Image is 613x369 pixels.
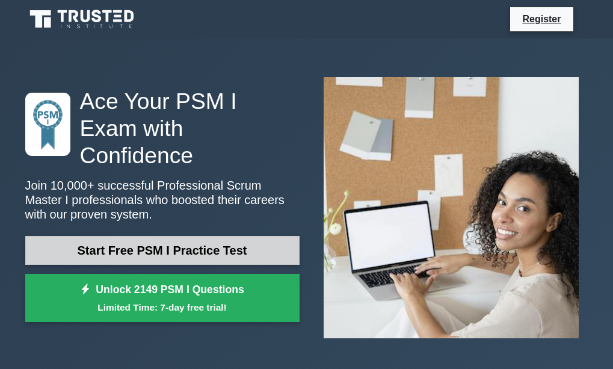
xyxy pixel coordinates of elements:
[25,236,300,265] a: Start Free PSM I Practice Test
[25,88,300,169] h1: Ace Your PSM I Exam with Confidence
[515,11,568,26] a: Register
[40,300,285,314] small: Limited Time: 7-day free trial!
[25,178,300,222] p: Join 10,000+ successful Professional Scrum Master I professionals who boosted their careers with ...
[25,274,300,322] a: Unlock 2149 PSM I QuestionsLimited Time: 7-day free trial!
